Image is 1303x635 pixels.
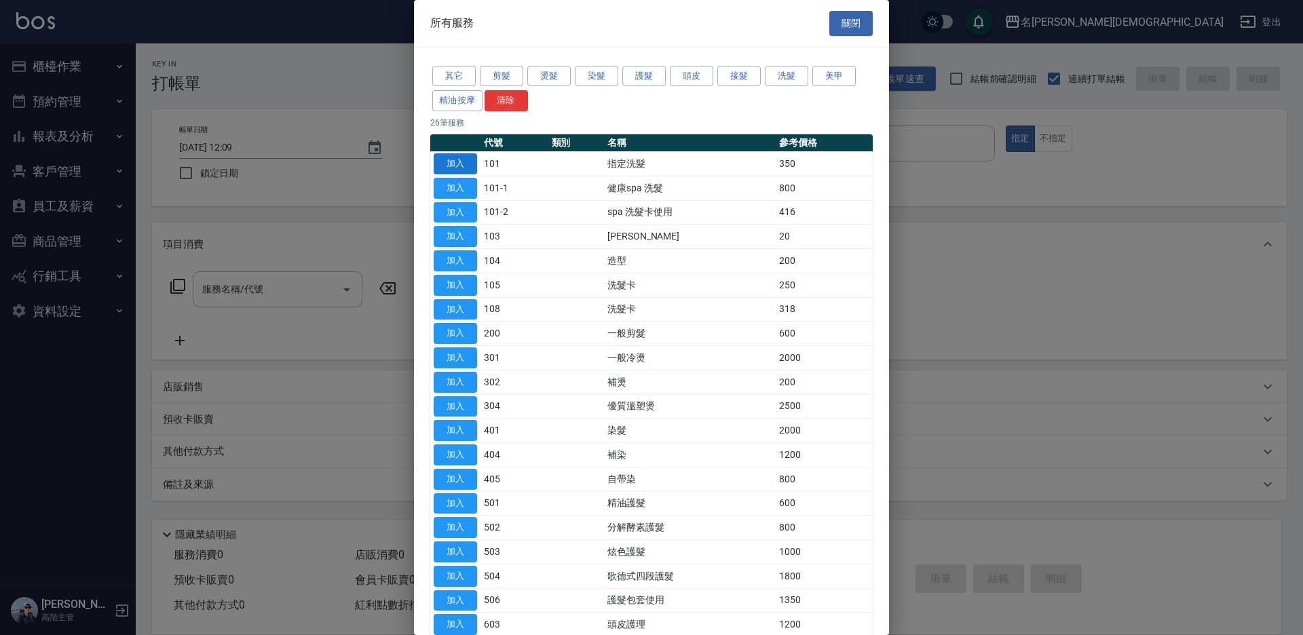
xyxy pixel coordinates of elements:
button: 加入 [434,275,477,296]
td: 洗髮卡 [604,297,776,322]
button: 剪髮 [480,66,523,87]
td: 分解酵素護髮 [604,516,776,540]
td: spa 洗髮卡使用 [604,200,776,225]
button: 加入 [434,469,477,490]
td: 104 [480,249,548,273]
td: 護髮包套使用 [604,588,776,613]
td: 405 [480,467,548,491]
td: 優質溫塑燙 [604,394,776,419]
td: 指定洗髮 [604,152,776,176]
td: 101-2 [480,200,548,225]
td: 318 [776,297,873,322]
button: 加入 [434,566,477,587]
button: 加入 [434,299,477,320]
td: 404 [480,443,548,467]
button: 護髮 [622,66,666,87]
td: 401 [480,419,548,443]
button: 頭皮 [670,66,713,87]
td: [PERSON_NAME] [604,225,776,249]
td: 304 [480,394,548,419]
button: 加入 [434,202,477,223]
td: 一般冷燙 [604,346,776,370]
td: 250 [776,273,873,297]
td: 20 [776,225,873,249]
button: 加入 [434,420,477,441]
button: 接髮 [717,66,761,87]
td: 800 [776,516,873,540]
td: 502 [480,516,548,540]
button: 加入 [434,226,477,247]
span: 所有服務 [430,16,474,30]
button: 加入 [434,396,477,417]
td: 200 [776,370,873,394]
button: 加入 [434,590,477,611]
td: 1350 [776,588,873,613]
td: 1200 [776,443,873,467]
button: 洗髮 [765,66,808,87]
td: 洗髮卡 [604,273,776,297]
td: 2000 [776,419,873,443]
td: 2500 [776,394,873,419]
td: 2000 [776,346,873,370]
button: 染髮 [575,66,618,87]
td: 503 [480,540,548,564]
button: 加入 [434,153,477,174]
td: 200 [480,322,548,346]
td: 105 [480,273,548,297]
td: 200 [776,249,873,273]
button: 其它 [432,66,476,87]
td: 染髮 [604,419,776,443]
button: 清除 [485,90,528,111]
td: 301 [480,346,548,370]
button: 加入 [434,178,477,199]
td: 101-1 [480,176,548,200]
td: 歌德式四段護髮 [604,564,776,588]
button: 加入 [434,250,477,271]
button: 燙髮 [527,66,571,87]
td: 1000 [776,540,873,564]
td: 一般剪髮 [604,322,776,346]
th: 類別 [548,134,604,152]
th: 參考價格 [776,134,873,152]
button: 精油按摩 [432,90,483,111]
th: 名稱 [604,134,776,152]
button: 加入 [434,347,477,368]
td: 800 [776,467,873,491]
button: 加入 [434,372,477,393]
button: 加入 [434,541,477,562]
button: 加入 [434,517,477,538]
td: 1800 [776,564,873,588]
button: 加入 [434,614,477,635]
td: 800 [776,176,873,200]
td: 補染 [604,443,776,467]
td: 健康spa 洗髮 [604,176,776,200]
td: 炫色護髮 [604,540,776,564]
td: 補燙 [604,370,776,394]
button: 關閉 [829,11,873,36]
td: 350 [776,152,873,176]
button: 加入 [434,444,477,465]
td: 造型 [604,249,776,273]
td: 501 [480,491,548,516]
td: 600 [776,322,873,346]
button: 加入 [434,493,477,514]
td: 302 [480,370,548,394]
td: 101 [480,152,548,176]
td: 103 [480,225,548,249]
td: 自帶染 [604,467,776,491]
button: 加入 [434,323,477,344]
td: 416 [776,200,873,225]
td: 108 [480,297,548,322]
td: 600 [776,491,873,516]
td: 精油護髮 [604,491,776,516]
th: 代號 [480,134,548,152]
td: 504 [480,564,548,588]
p: 26 筆服務 [430,117,873,129]
td: 506 [480,588,548,613]
button: 美甲 [812,66,856,87]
